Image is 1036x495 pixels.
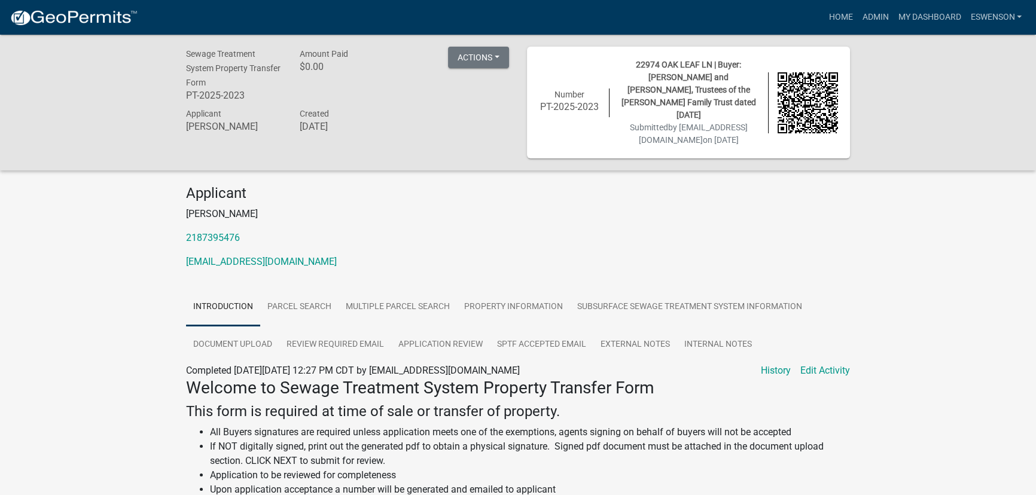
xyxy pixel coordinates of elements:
[186,326,279,364] a: Document Upload
[186,232,240,243] a: 2187395476
[893,6,965,29] a: My Dashboard
[593,326,677,364] a: External Notes
[778,72,839,133] img: QR code
[339,288,457,326] a: Multiple Parcel Search
[800,363,850,378] a: Edit Activity
[824,6,857,29] a: Home
[210,468,850,482] li: Application to be reviewed for completeness
[186,90,282,101] h6: PT-2025-2023
[570,288,809,326] a: Subsurface Sewage Treatment System Information
[300,61,395,72] h6: $0.00
[857,6,893,29] a: Admin
[186,49,281,87] span: Sewage Treatment System Property Transfer Form
[630,123,748,145] span: Submitted on [DATE]
[186,109,221,118] span: Applicant
[186,378,850,398] h3: Welcome to Sewage Treatment System Property Transfer Form
[300,49,348,59] span: Amount Paid
[539,101,600,112] h6: PT-2025-2023
[457,288,570,326] a: Property Information
[260,288,339,326] a: Parcel search
[300,109,329,118] span: Created
[186,256,337,267] a: [EMAIL_ADDRESS][DOMAIN_NAME]
[210,425,850,439] li: All Buyers signatures are required unless application meets one of the exemptions, agents signing...
[186,288,260,326] a: Introduction
[279,326,391,364] a: Review Required Email
[186,365,520,376] span: Completed [DATE][DATE] 12:27 PM CDT by [EMAIL_ADDRESS][DOMAIN_NAME]
[761,363,791,378] a: History
[448,47,509,68] button: Actions
[490,326,593,364] a: SPTF Accepted Email
[300,121,395,132] h6: [DATE]
[639,123,748,145] span: by [EMAIL_ADDRESS][DOMAIN_NAME]
[391,326,490,364] a: Application Review
[186,403,850,420] h4: This form is required at time of sale or transfer of property.
[186,207,850,221] p: [PERSON_NAME]
[210,439,850,468] li: If NOT digitally signed, print out the generated pdf to obtain a physical signature. Signed pdf d...
[621,60,756,120] span: 22974 OAK LEAF LN | Buyer: [PERSON_NAME] and [PERSON_NAME], Trustees of the [PERSON_NAME] Family ...
[186,121,282,132] h6: [PERSON_NAME]
[965,6,1026,29] a: eswenson
[677,326,759,364] a: Internal Notes
[186,185,850,202] h4: Applicant
[554,90,584,99] span: Number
